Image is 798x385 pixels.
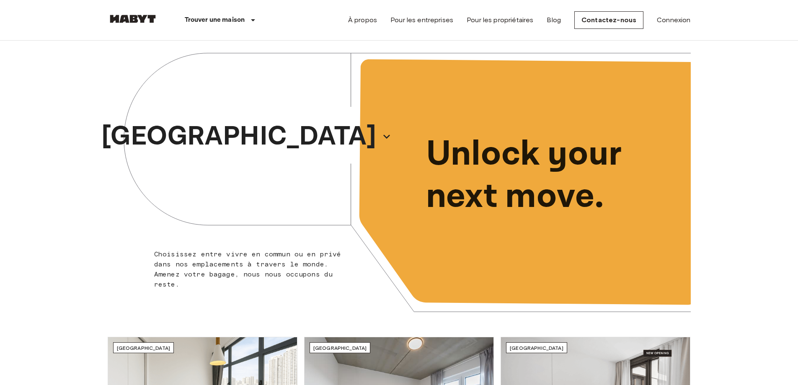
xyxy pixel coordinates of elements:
[547,15,561,25] a: Blog
[348,15,377,25] a: À propos
[98,114,395,159] button: [GEOGRAPHIC_DATA]
[185,15,245,25] p: Trouver une maison
[510,345,563,351] span: [GEOGRAPHIC_DATA]
[313,345,367,351] span: [GEOGRAPHIC_DATA]
[154,249,346,289] p: Choisissez entre vivre en commun ou en privé dans nos emplacements à travers le monde. Amenez vot...
[108,15,158,23] img: Habyt
[657,15,690,25] a: Connexion
[574,11,643,29] a: Contactez-nous
[467,15,533,25] a: Pour les propriétaires
[101,116,376,157] p: [GEOGRAPHIC_DATA]
[117,345,170,351] span: [GEOGRAPHIC_DATA]
[426,133,677,218] p: Unlock your next move.
[390,15,453,25] a: Pour les entreprises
